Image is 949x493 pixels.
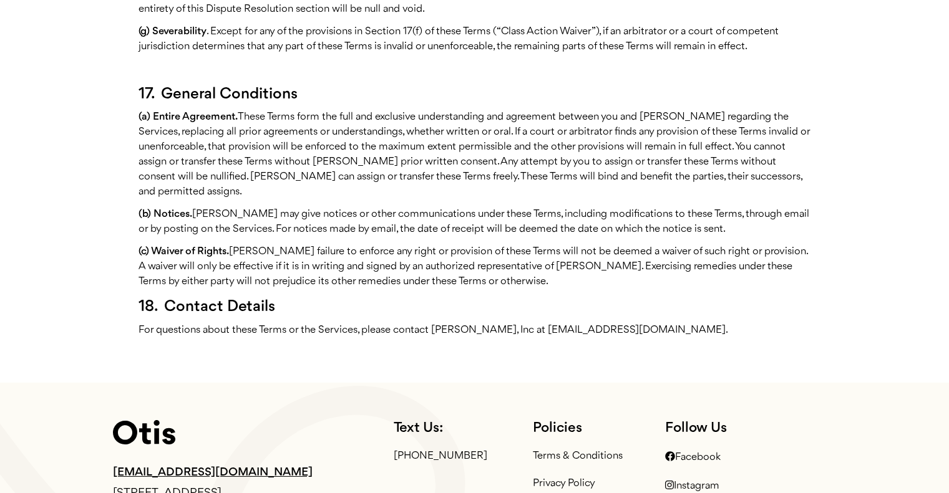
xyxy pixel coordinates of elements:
[665,451,675,461] span: facebook
[139,112,238,122] strong: (a) Entire Agreement.
[665,480,674,490] span: Instagram
[394,420,443,436] div: Text Us:
[139,62,810,77] p: ‍
[394,449,487,464] a: [PHONE_NUMBER]
[139,26,150,37] strong: (g)
[533,449,623,464] a: Terms & Conditions
[533,476,595,491] a: Privacy Policy
[139,297,810,318] h2: 18. Contact Details
[139,323,810,338] p: For questions about these Terms or the Services, please contact [PERSON_NAME], Inc at [EMAIL_ADDR...
[152,26,207,37] strong: Severability
[533,420,582,436] div: Policies
[139,209,192,219] strong: (b) Notices.
[665,420,727,436] div: Follow Us
[113,464,313,481] a: [EMAIL_ADDRESS][DOMAIN_NAME]
[139,207,810,237] p: [PERSON_NAME] may give notices or other communications under these Terms, including modifications...
[139,110,810,199] p: These Terms form the full and exclusive understanding and agreement between you and [PERSON_NAME]...
[139,244,810,289] p: [PERSON_NAME] failure to enforce any right or provision of these Terms will not be deemed a waive...
[139,84,810,105] h2: 17. General Conditions
[139,246,229,257] strong: (c) Waiver of Rights.
[665,449,721,465] a: facebookFacebook
[139,24,810,54] p: . Except for any of the provisions in Section 17(f) of these Terms (“Class Action Waiver”), if an...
